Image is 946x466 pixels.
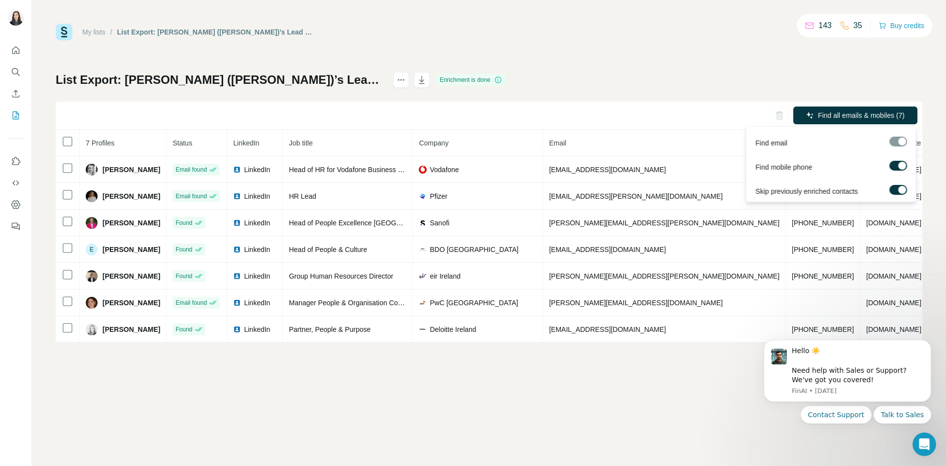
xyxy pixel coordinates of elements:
[792,272,854,280] span: [PHONE_NUMBER]
[8,63,24,81] button: Search
[289,139,312,147] span: Job title
[419,246,427,253] img: company-logo
[102,324,160,334] span: [PERSON_NAME]
[430,271,460,281] span: eir Ireland
[172,139,192,147] span: Status
[82,28,105,36] a: My lists
[233,219,241,227] img: LinkedIn logo
[244,165,270,175] span: LinkedIn
[818,110,905,120] span: Find all emails & mobiles (7)
[8,152,24,170] button: Use Surfe on LinkedIn
[866,325,921,333] span: [DOMAIN_NAME]
[233,299,241,307] img: LinkedIn logo
[102,191,160,201] span: [PERSON_NAME]
[430,218,449,228] span: Sanofi
[549,166,666,174] span: [EMAIL_ADDRESS][DOMAIN_NAME]
[430,165,459,175] span: Vodafone
[866,219,921,227] span: [DOMAIN_NAME]
[853,20,862,32] p: 35
[419,327,427,331] img: company-logo
[755,186,858,196] span: Skip previously enriched contacts
[755,138,787,148] span: Find email
[233,246,241,253] img: LinkedIn logo
[289,246,367,253] span: Head of People & Culture
[56,72,384,88] h1: List Export: [PERSON_NAME] ([PERSON_NAME])’s Lead List - [DATE] 11:45
[175,192,206,201] span: Email found
[430,191,447,201] span: Pfizer
[289,325,371,333] span: Partner, People & Purpose
[549,192,722,200] span: [EMAIL_ADDRESS][PERSON_NAME][DOMAIN_NAME]
[102,298,160,308] span: [PERSON_NAME]
[289,219,526,227] span: Head of People Excellence [GEOGRAPHIC_DATA] & [GEOGRAPHIC_DATA]
[549,325,666,333] span: [EMAIL_ADDRESS][DOMAIN_NAME]
[430,324,476,334] span: Deloitte Ireland
[175,325,192,334] span: Found
[8,174,24,192] button: Use Surfe API
[56,24,72,40] img: Surfe Logo
[244,191,270,201] span: LinkedIn
[792,219,854,227] span: [PHONE_NUMBER]
[419,299,427,307] img: company-logo
[86,270,98,282] img: Avatar
[8,107,24,124] button: My lists
[912,432,936,456] iframe: Intercom live chat
[86,297,98,309] img: Avatar
[549,219,779,227] span: [PERSON_NAME][EMAIL_ADDRESS][PERSON_NAME][DOMAIN_NAME]
[233,139,259,147] span: LinkedIn
[866,272,921,280] span: [DOMAIN_NAME]
[110,27,112,37] li: /
[86,217,98,229] img: Avatar
[244,298,270,308] span: LinkedIn
[866,246,921,253] span: [DOMAIN_NAME]
[175,245,192,254] span: Found
[393,72,409,88] button: actions
[430,298,518,308] span: PwC [GEOGRAPHIC_DATA]
[419,139,448,147] span: Company
[102,218,160,228] span: [PERSON_NAME]
[749,327,946,461] iframe: Intercom notifications message
[793,107,917,124] button: Find all emails & mobiles (7)
[8,85,24,103] button: Enrich CSV
[549,272,779,280] span: [PERSON_NAME][EMAIL_ADDRESS][PERSON_NAME][DOMAIN_NAME]
[8,10,24,26] img: Avatar
[818,20,832,32] p: 143
[8,217,24,235] button: Feedback
[86,190,98,202] img: Avatar
[244,271,270,281] span: LinkedIn
[549,246,666,253] span: [EMAIL_ADDRESS][DOMAIN_NAME]
[175,165,206,174] span: Email found
[244,218,270,228] span: LinkedIn
[8,196,24,214] button: Dashboard
[8,41,24,59] button: Quick start
[86,244,98,255] div: E
[233,192,241,200] img: LinkedIn logo
[233,272,241,280] img: LinkedIn logo
[175,218,192,227] span: Found
[755,162,812,172] span: Find mobile phone
[175,272,192,281] span: Found
[102,271,160,281] span: [PERSON_NAME]
[419,219,427,227] img: company-logo
[117,27,313,37] div: List Export: [PERSON_NAME] ([PERSON_NAME])’s Lead List - [DATE] 11:45
[289,192,316,200] span: HR Lead
[878,19,924,33] button: Buy credits
[419,273,427,279] img: company-logo
[866,299,921,307] span: [DOMAIN_NAME]
[419,192,427,200] img: company-logo
[792,246,854,253] span: [PHONE_NUMBER]
[233,325,241,333] img: LinkedIn logo
[792,325,854,333] span: [PHONE_NUMBER]
[102,165,160,175] span: [PERSON_NAME]
[289,299,503,307] span: Manager People & Organisation Consulting at [GEOGRAPHIC_DATA]
[86,164,98,176] img: Avatar
[289,166,429,174] span: Head of HR for Vodafone Business & Finance
[437,74,505,86] div: Enrichment is done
